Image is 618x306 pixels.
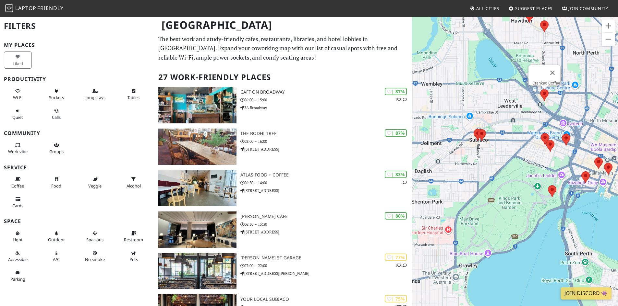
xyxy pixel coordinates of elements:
h3: Caff on Broadway [240,89,412,95]
span: Parking [10,276,25,282]
button: Tables [120,86,148,103]
h3: Productivity [4,76,151,82]
p: 1 [401,179,407,186]
p: 06:30 – 15:30 [240,221,412,227]
button: Food [42,174,70,191]
div: | 83% [385,171,407,178]
div: | 75% [385,295,407,302]
span: Smoke free [85,256,105,262]
span: Spacious [86,237,103,243]
h3: The Bodhi Tree [240,131,412,136]
button: Accessible [4,248,32,265]
div: | 80% [385,212,407,220]
h3: Your Local Subiaco [240,297,412,302]
p: [STREET_ADDRESS] [240,187,412,194]
span: Work-friendly tables [127,95,139,100]
span: Long stays [84,95,105,100]
button: Outdoor [42,228,70,245]
button: Work vibe [4,140,32,157]
span: Natural light [13,237,23,243]
img: Caff on Broadway [158,87,236,123]
a: Gordon St Garage | 77% 11 [PERSON_NAME] St Garage 07:00 – 22:00 [STREET_ADDRESS][PERSON_NAME] [154,253,412,289]
span: Outdoor area [48,237,65,243]
span: Air conditioned [53,256,60,262]
h3: Space [4,218,151,224]
h2: Filters [4,16,151,36]
p: 1 1 [395,96,407,103]
a: Atlas Food + Coffee | 83% 1 Atlas Food + Coffee 06:30 – 14:00 [STREET_ADDRESS] [154,170,412,206]
a: The Bodhi Tree | 87% The Bodhi Tree 08:00 – 16:00 [STREET_ADDRESS] [154,129,412,165]
span: Veggie [88,183,102,189]
span: Restroom [124,237,143,243]
p: 3A Broadway [240,105,412,111]
h3: My Places [4,42,151,48]
button: Calls [42,106,70,123]
h3: [PERSON_NAME] St Garage [240,255,412,261]
button: Quiet [4,106,32,123]
a: Caff on Broadway | 87% 11 Caff on Broadway 06:00 – 15:00 3A Broadway [154,87,412,123]
p: [STREET_ADDRESS][PERSON_NAME] [240,270,412,277]
button: Parking [4,267,32,285]
button: Cards [4,194,32,211]
h3: Service [4,164,151,171]
button: Coffee [4,174,32,191]
p: [STREET_ADDRESS] [240,229,412,235]
button: Groups [42,140,70,157]
button: Restroom [120,228,148,245]
h3: [PERSON_NAME] Cafe [240,214,412,219]
a: Join Community [559,3,611,14]
span: Quiet [12,114,23,120]
span: Laptop [15,5,36,12]
p: 08:00 – 16:00 [240,138,412,144]
h3: Community [4,130,151,136]
span: Coffee [11,183,24,189]
p: 06:30 – 14:00 [240,180,412,186]
button: No smoke [81,248,109,265]
span: Stable Wi-Fi [13,95,22,100]
span: Video/audio calls [52,114,61,120]
a: Hemingway Cafe | 80% [PERSON_NAME] Cafe 06:30 – 15:30 [STREET_ADDRESS] [154,211,412,248]
span: Join Community [568,6,608,11]
p: 06:00 – 15:00 [240,97,412,103]
button: Veggie [81,174,109,191]
button: Spacious [81,228,109,245]
img: Hemingway Cafe [158,211,236,248]
span: Friendly [37,5,63,12]
h2: 27 Work-Friendly Places [158,67,408,87]
div: | 77% [385,254,407,261]
span: People working [8,149,28,154]
span: All Cities [476,6,499,11]
img: The Bodhi Tree [158,129,236,165]
h3: Atlas Food + Coffee [240,172,412,178]
p: 07:00 – 22:00 [240,263,412,269]
span: Group tables [49,149,64,154]
button: Alcohol [120,174,148,191]
p: 1 1 [395,262,407,268]
span: Food [51,183,61,189]
div: | 87% [385,88,407,95]
span: Pet friendly [129,256,138,262]
h1: [GEOGRAPHIC_DATA] [156,16,411,34]
button: Long stays [81,86,109,103]
a: Suggest Places [506,3,555,14]
img: LaptopFriendly [5,4,13,12]
button: Pets [120,248,148,265]
div: | 87% [385,129,407,137]
button: Wi-Fi [4,86,32,103]
a: Cranked Coffee [532,81,560,85]
img: Atlas Food + Coffee [158,170,236,206]
button: Zoom out [602,33,615,46]
button: Sockets [42,86,70,103]
span: Accessible [8,256,28,262]
span: Suggest Places [515,6,553,11]
a: All Cities [467,3,502,14]
button: Zoom in [602,19,615,32]
a: LaptopFriendly LaptopFriendly [5,3,64,14]
span: Alcohol [127,183,141,189]
button: Close [545,65,560,81]
p: The best work and study-friendly cafes, restaurants, libraries, and hotel lobbies in [GEOGRAPHIC_... [158,34,408,62]
span: Credit cards [12,203,23,209]
button: A/C [42,248,70,265]
p: [STREET_ADDRESS] [240,146,412,152]
button: Light [4,228,32,245]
